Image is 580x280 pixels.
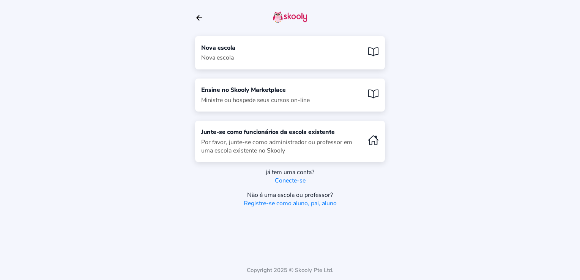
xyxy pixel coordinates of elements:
div: Ministre ou hospede seus cursos on-line [201,96,310,104]
div: Ensine no Skooly Marketplace [201,86,310,94]
div: Por favor, junte-se como administrador ou professor em uma escola existente no Skooly [201,138,362,155]
a: Conecte-se [275,176,306,185]
ion-icon: book outline [368,46,379,57]
img: skooly-logo.png [273,11,307,23]
div: Nova escola [201,44,235,52]
div: Não é uma escola ou professor? [195,191,385,199]
ion-icon: book outline [368,88,379,99]
div: já tem uma conta? [195,168,385,176]
a: Registre-se como aluno, pai, aluno [244,199,337,208]
ion-icon: home outline [368,135,379,146]
div: Nova escola [201,53,235,62]
button: arrow back outline [195,14,203,22]
div: Junte-se como funcionários da escola existente [201,128,362,136]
